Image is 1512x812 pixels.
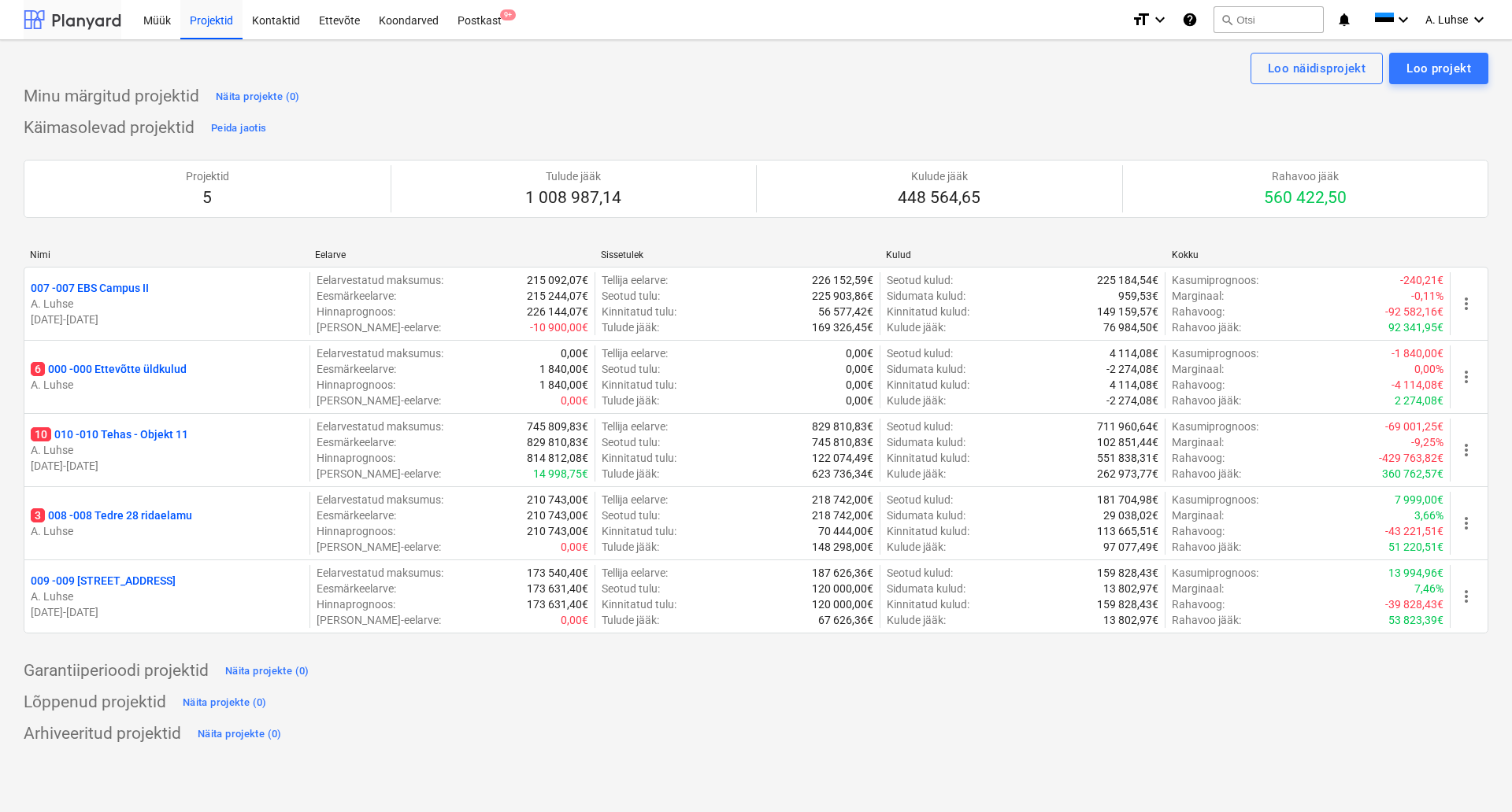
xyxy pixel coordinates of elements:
p: 008 - 008 Tedre 28 ridaelamu [31,507,192,523]
p: Eesmärkeelarve : [317,507,396,523]
p: Seotud tulu : [602,434,660,450]
p: 215 244,07€ [527,288,588,304]
div: Nimi [30,249,302,260]
p: 173 631,40€ [527,581,588,596]
div: 3008 -008 Tedre 28 ridaelamuA. Luhse [31,507,303,539]
div: 009 -009 [STREET_ADDRESS]A. Luhse[DATE]-[DATE] [31,573,303,620]
p: 5 [186,187,229,209]
p: 360 762,57€ [1382,466,1443,482]
p: [PERSON_NAME]-eelarve : [317,466,441,482]
p: Käimasolevad projektid [24,117,195,139]
p: Eesmärkeelarve : [317,581,396,596]
p: 448 564,65 [898,187,980,209]
p: 745 810,83€ [812,434,873,450]
p: 148 298,00€ [812,539,873,555]
p: Tellija eelarve : [602,272,668,288]
p: Rahavoo jääk : [1172,612,1241,628]
p: 13 802,97€ [1103,612,1158,628]
p: Tellija eelarve : [602,345,668,361]
span: more_vert [1457,587,1476,606]
p: -4 114,08€ [1392,377,1443,393]
p: Kasumiprognoos : [1172,272,1258,288]
p: 120 000,00€ [812,581,873,596]
p: 218 742,00€ [812,492,873,507]
p: Eesmärkeelarve : [317,288,396,304]
p: -0,11% [1411,288,1443,304]
p: 0,00€ [846,345,873,361]
p: 76 984,50€ [1103,319,1158,335]
button: Näita projekte (0) [221,659,313,684]
span: search [1221,13,1233,26]
p: Tulude jääk : [602,393,659,408]
p: Seotud tulu : [602,288,660,304]
p: 623 736,34€ [812,466,873,482]
p: 551 838,31€ [1097,450,1158,466]
p: 1 840,00€ [539,361,588,377]
p: Seotud tulu : [602,507,660,523]
p: 226 152,59€ [812,272,873,288]
p: Eelarvestatud maksumus : [317,419,443,434]
p: Tulude jääk [525,168,621,184]
p: [PERSON_NAME]-eelarve : [317,612,441,628]
span: 10 [31,427,51,441]
p: Eelarvestatud maksumus : [317,272,443,288]
p: Seotud kulud : [887,492,953,507]
p: Kinnitatud tulu : [602,523,676,539]
p: 009 - 009 [STREET_ADDRESS] [31,573,176,589]
button: Näita projekte (0) [194,722,286,747]
p: Kulude jääk [898,168,980,184]
p: 210 743,00€ [527,523,588,539]
i: notifications [1336,10,1352,29]
p: Sidumata kulud : [887,361,965,377]
p: Kinnitatud tulu : [602,377,676,393]
i: keyboard_arrow_down [1469,10,1488,29]
p: 173 540,40€ [527,565,588,581]
div: Eelarve [315,249,587,260]
iframe: Chat Widget [1433,736,1512,812]
p: 120 000,00€ [812,596,873,612]
p: Tellija eelarve : [602,419,668,434]
div: Näita projekte (0) [225,663,309,681]
p: Tulude jääk : [602,539,659,555]
p: Eelarvestatud maksumus : [317,565,443,581]
span: 6 [31,362,45,376]
p: [PERSON_NAME]-eelarve : [317,319,441,335]
div: Loo projekt [1406,58,1471,79]
p: -240,21€ [1400,272,1443,288]
p: 560 422,50 [1264,187,1347,209]
i: keyboard_arrow_down [1151,10,1169,29]
p: 102 851,44€ [1097,434,1158,450]
p: 0,00% [1414,361,1443,377]
p: 0,00€ [561,539,588,555]
p: 007 - 007 EBS Campus II [31,280,149,296]
p: Rahavoog : [1172,450,1225,466]
div: Kulud [886,249,1158,260]
p: 218 742,00€ [812,507,873,523]
p: Kulude jääk : [887,612,946,628]
p: -43 221,51€ [1385,523,1443,539]
p: Sidumata kulud : [887,434,965,450]
p: 122 074,49€ [812,450,873,466]
p: -2 274,08€ [1106,393,1158,408]
p: -39 828,43€ [1385,596,1443,612]
p: Tulude jääk : [602,319,659,335]
p: Marginaal : [1172,507,1224,523]
span: more_vert [1457,441,1476,460]
p: Kulude jääk : [887,539,946,555]
p: 56 577,42€ [818,304,873,319]
p: Hinnaprognoos : [317,523,395,539]
p: 0,00€ [846,361,873,377]
p: Minu märgitud projektid [24,86,199,108]
p: 225 903,86€ [812,288,873,304]
p: 959,53€ [1118,288,1158,304]
span: more_vert [1457,367,1476,386]
span: 9+ [500,9,516,20]
button: Otsi [1214,6,1324,33]
p: Rahavoog : [1172,596,1225,612]
p: 29 038,02€ [1103,507,1158,523]
p: 159 828,43€ [1097,596,1158,612]
i: Abikeskus [1182,10,1198,29]
p: 1 840,00€ [539,377,588,393]
p: [PERSON_NAME]-eelarve : [317,393,441,408]
p: Rahavoo jääk : [1172,319,1241,335]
